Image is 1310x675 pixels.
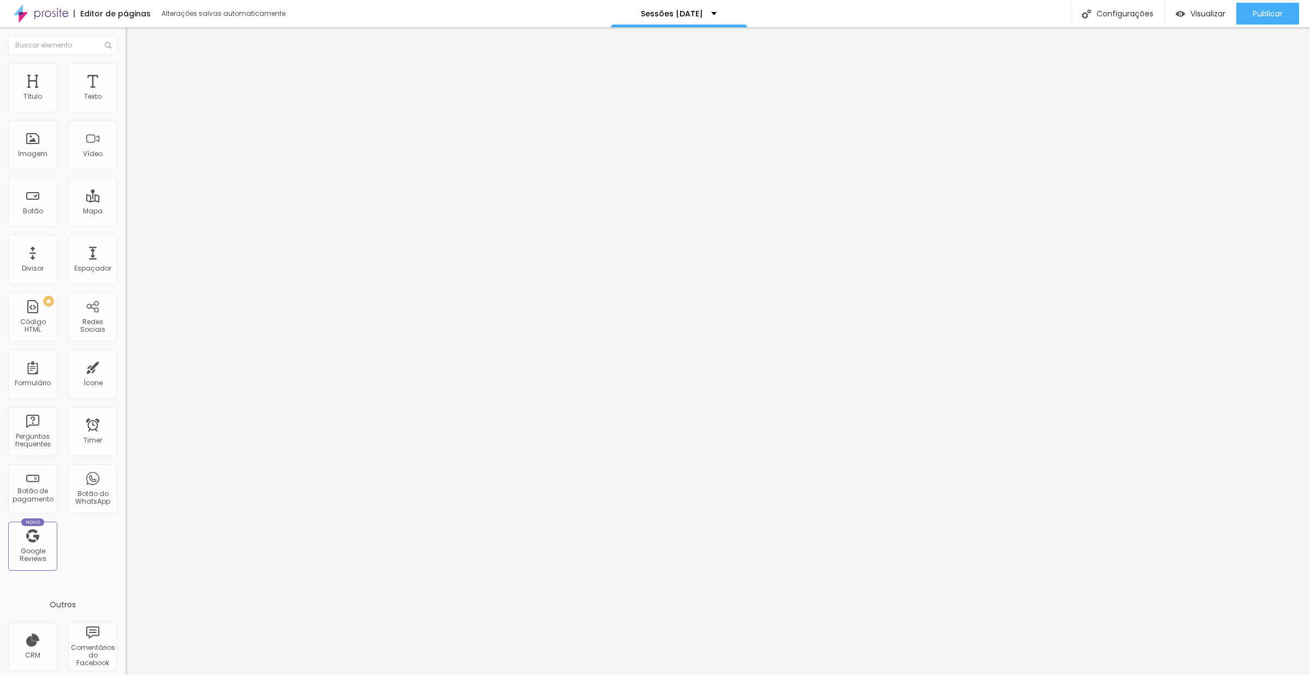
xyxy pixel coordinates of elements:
div: Espaçador [74,265,111,272]
div: Mapa [83,207,103,215]
div: Timer [84,437,102,444]
span: Publicar [1253,9,1283,18]
div: Perguntas frequentes [11,433,54,449]
div: Vídeo [83,150,103,158]
div: Texto [84,93,102,100]
div: Comentários do Facebook [71,644,114,667]
span: Visualizar [1190,9,1225,18]
button: Publicar [1236,3,1299,25]
img: Icone [105,42,111,49]
button: Visualizar [1165,3,1236,25]
input: Buscar elemento [8,35,117,55]
div: Formulário [15,379,51,387]
div: Novo [21,518,45,526]
div: Redes Sociais [71,318,114,334]
div: Código HTML [11,318,54,334]
div: Título [23,93,42,100]
img: view-1.svg [1176,9,1185,19]
div: Ícone [84,379,103,387]
div: Botão [23,207,43,215]
div: Editor de páginas [74,10,151,17]
div: Google Reviews [11,547,54,563]
p: Sessões [DATE] [641,10,703,17]
div: Imagem [18,150,47,158]
iframe: Editor [126,27,1310,675]
div: Botão de pagamento [11,487,54,503]
div: Alterações salvas automaticamente [162,10,287,17]
img: Icone [1082,9,1091,19]
div: Divisor [22,265,44,272]
div: Botão do WhatsApp [71,490,114,506]
div: CRM [25,652,40,659]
